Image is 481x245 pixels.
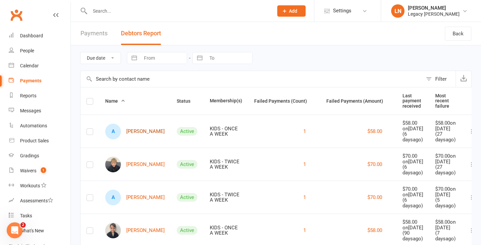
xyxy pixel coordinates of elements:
div: ( 27 days ago) [435,131,456,142]
span: Settings [333,3,351,18]
div: Messages [20,108,41,113]
button: Status [177,97,198,105]
div: Filter [435,75,447,83]
button: Failed Payments (Amount) [326,97,390,105]
div: Payments [20,78,41,83]
div: Tasks [20,213,32,218]
div: Legacy [PERSON_NAME] [408,11,460,17]
div: $70.00 on [DATE] [435,186,456,197]
input: Search by contact name [81,71,423,87]
span: Add [289,8,297,14]
div: ( 6 days ago) [403,131,423,142]
div: LN [391,4,405,18]
a: Payments [81,22,108,45]
div: $58.00 on [DATE] [435,120,456,131]
button: $58.00 [367,127,382,135]
a: Dashboard [9,28,70,43]
div: Alphena Sharman [105,190,121,205]
div: Gradings [20,153,39,158]
a: Back [445,27,471,41]
img: Max Trezona [105,223,121,238]
span: Status [177,98,198,104]
div: People [20,48,34,53]
div: ( 5 days ago) [435,197,456,208]
span: 2 [20,222,26,228]
button: 1 [303,127,306,135]
button: Name [105,97,125,105]
div: ( 90 days ago) [403,230,423,241]
span: Name [105,98,125,104]
a: People [9,43,70,58]
a: Product Sales [9,133,70,148]
span: Failed Payments (Count) [254,98,314,104]
button: Debtors Report [121,22,161,45]
div: ( 7 days ago) [435,230,456,241]
div: Workouts [20,183,40,188]
a: Workouts [9,178,70,193]
div: Active [177,226,197,235]
div: Calendar [20,63,39,68]
div: Assessments [20,198,53,203]
input: Search... [88,6,269,16]
button: Failed Payments (Count) [254,97,314,105]
div: Waivers [20,168,36,173]
button: 1 [303,160,306,168]
a: What's New [9,223,70,238]
th: Most recent failure [429,87,462,115]
button: 1 [303,226,306,234]
div: Active [177,160,197,169]
a: Clubworx [8,7,25,23]
button: $58.00 [367,226,382,234]
a: A[PERSON_NAME] [105,190,165,205]
div: ( 6 days ago) [403,197,423,208]
iframe: Intercom live chat [7,222,23,238]
div: $70.00 on [DATE] [435,153,456,164]
a: Payments [9,73,70,88]
div: Reports [20,93,36,98]
input: To [206,52,252,64]
img: Brody Barrow [105,157,121,172]
div: $58.00 on [DATE] [435,219,456,230]
div: Active [177,193,197,202]
div: What's New [20,228,44,233]
div: $70.00 on [DATE] [403,186,423,197]
div: Active [177,127,197,136]
a: Gradings [9,148,70,163]
span: 1 [41,167,46,173]
div: Product Sales [20,138,49,143]
span: Failed Payments (Amount) [326,98,390,104]
div: Automations [20,123,47,128]
button: Filter [423,71,456,87]
div: Dashboard [20,33,43,38]
a: Waivers 1 [9,163,70,178]
div: $70.00 on [DATE] [403,153,423,164]
a: Brody Barrow[PERSON_NAME] [105,157,165,172]
button: $70.00 [367,160,382,168]
div: [PERSON_NAME] [408,5,460,11]
a: Max Trezona[PERSON_NAME] [105,223,165,238]
button: $70.00 [367,193,382,201]
a: Messages [9,103,70,118]
div: $58.00 on [DATE] [403,120,423,131]
div: KIDS - TWICE A WEEK [210,159,242,170]
button: Add [277,5,306,17]
a: Assessments [9,193,70,208]
a: Reports [9,88,70,103]
div: ( 27 days ago) [435,164,456,175]
div: KIDS - TWICE A WEEK [210,192,242,203]
div: KIDS - ONCE A WEEK [210,126,242,137]
button: 1 [303,193,306,201]
a: Calendar [9,58,70,73]
div: ( 6 days ago) [403,164,423,175]
div: Ava Barrow [105,124,121,139]
th: Membership(s) [204,87,248,115]
a: Tasks [9,208,70,223]
div: $58.00 on [DATE] [403,219,423,230]
a: A[PERSON_NAME] [105,124,165,139]
th: Last payment received [396,87,429,115]
a: Automations [9,118,70,133]
div: KIDS - ONCE A WEEK [210,225,242,236]
input: From [140,52,187,64]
